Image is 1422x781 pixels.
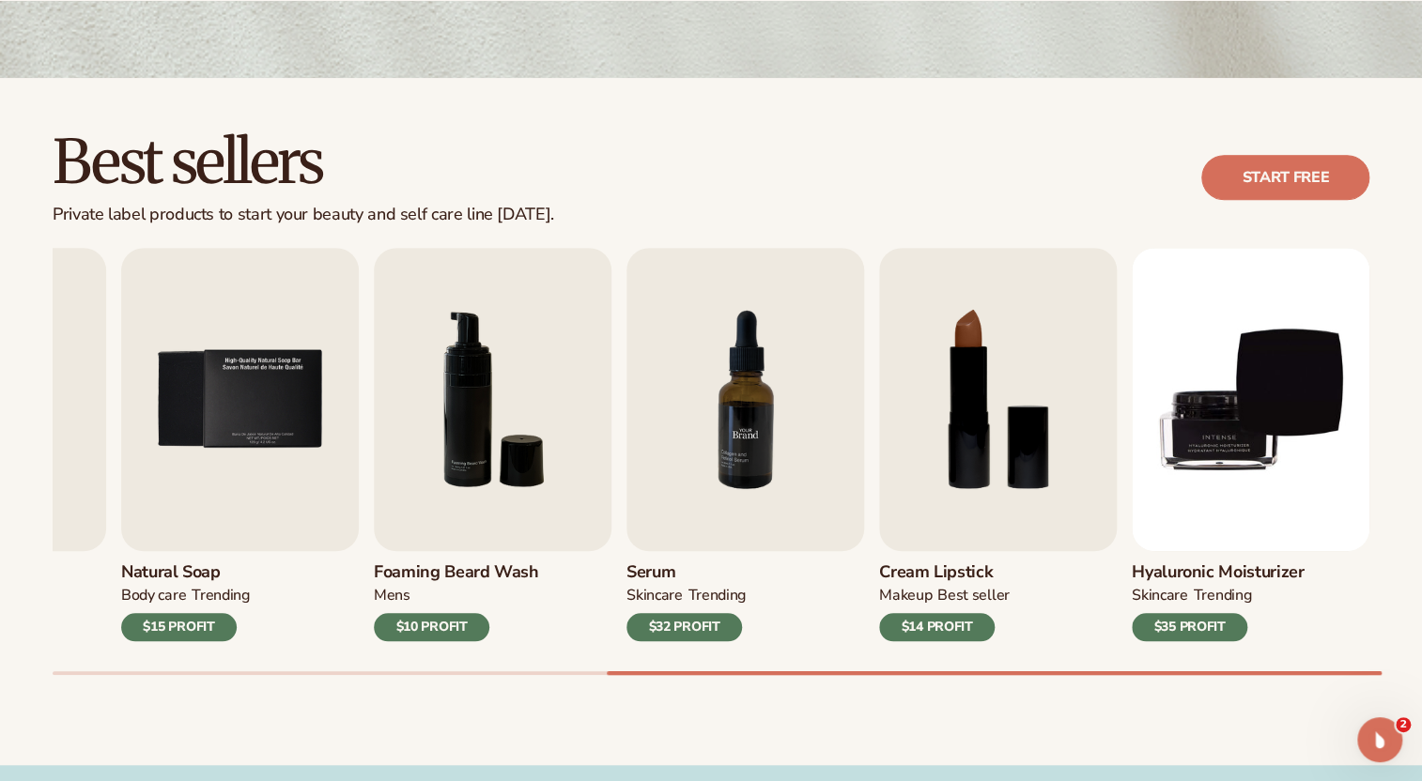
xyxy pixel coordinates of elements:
div: mens [374,586,410,605]
div: SKINCARE [1132,586,1187,605]
div: TRENDING [192,586,249,605]
div: MAKEUP [879,586,932,605]
div: $14 PROFIT [879,613,995,641]
h3: Serum [626,562,746,583]
h3: Natural Soap [121,562,250,583]
h3: Hyaluronic moisturizer [1132,562,1304,583]
div: Private label products to start your beauty and self care line [DATE]. [53,205,554,225]
a: 5 / 9 [121,248,359,641]
h3: Cream Lipstick [879,562,1010,583]
iframe: Intercom live chat [1357,717,1402,762]
div: BEST SELLER [937,586,1010,605]
a: Start free [1201,155,1369,200]
img: Shopify Image 11 [626,248,864,551]
div: $15 PROFIT [121,613,237,641]
div: BODY Care [121,586,186,605]
a: 8 / 9 [879,248,1117,641]
div: SKINCARE [626,586,682,605]
div: $35 PROFIT [1132,613,1247,641]
div: $10 PROFIT [374,613,489,641]
div: TRENDING [688,586,745,605]
span: 2 [1396,717,1411,732]
div: $32 PROFIT [626,613,742,641]
a: 9 / 9 [1132,248,1369,641]
div: TRENDING [1193,586,1250,605]
h2: Best sellers [53,130,554,193]
a: 7 / 9 [626,248,864,641]
a: 6 / 9 [374,248,611,641]
h3: Foaming beard wash [374,562,539,583]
